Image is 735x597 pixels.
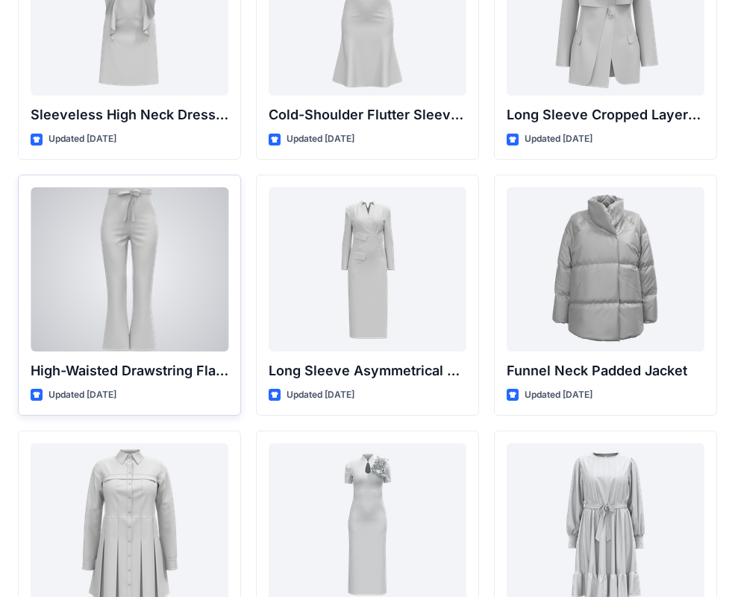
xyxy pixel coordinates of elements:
[287,131,354,147] p: Updated [DATE]
[287,387,354,403] p: Updated [DATE]
[31,360,228,381] p: High-Waisted Drawstring Flare Trousers
[507,104,704,125] p: Long Sleeve Cropped Layered Blazer Dress
[269,360,466,381] p: Long Sleeve Asymmetrical Wrap Midi Dress
[31,104,228,125] p: Sleeveless High Neck Dress with Front Ruffle
[525,131,592,147] p: Updated [DATE]
[49,387,116,403] p: Updated [DATE]
[269,104,466,125] p: Cold-Shoulder Flutter Sleeve Midi Dress
[507,360,704,381] p: Funnel Neck Padded Jacket
[49,131,116,147] p: Updated [DATE]
[507,187,704,351] a: Funnel Neck Padded Jacket
[525,387,592,403] p: Updated [DATE]
[269,187,466,351] a: Long Sleeve Asymmetrical Wrap Midi Dress
[31,187,228,351] a: High-Waisted Drawstring Flare Trousers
